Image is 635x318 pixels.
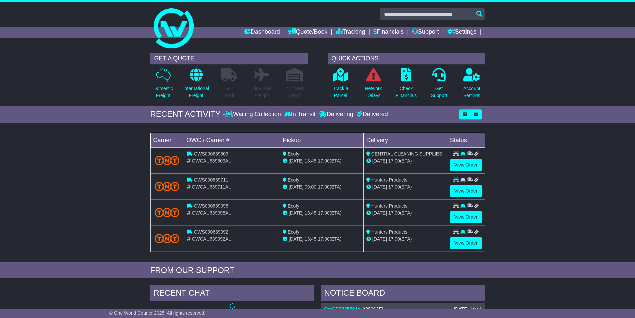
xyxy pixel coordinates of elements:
p: Domestic Freight [153,85,173,99]
div: RECENT ACTIVITY - [150,109,226,119]
span: [DATE] [289,158,303,164]
a: View Order [450,159,482,171]
div: (ETA) [366,184,444,191]
span: [DATE] [372,158,387,164]
a: View Order [450,211,482,223]
span: © One World Courier 2025. All rights reserved. [109,310,206,316]
span: Hunters Products [371,229,407,235]
td: Delivery [363,133,447,147]
p: Account Settings [463,85,480,99]
a: InternationalFreight [183,68,209,103]
div: QUICK ACTIONS [328,53,485,64]
span: 13:45 [305,210,316,216]
div: In Transit [283,111,317,118]
div: Waiting Collection [225,111,282,118]
div: Delivering [317,111,355,118]
a: View Order [450,185,482,197]
div: - (ETA) [283,157,361,165]
div: [DATE] 14:41 [454,306,481,312]
td: Carrier [150,133,184,147]
a: View Order [450,237,482,249]
div: RECENT CHAT [150,285,314,303]
span: OWCAU639509AU [192,158,232,164]
span: 13:45 [305,236,316,242]
a: DomesticFreight [153,68,173,103]
span: 17:00 [388,236,400,242]
img: TNT_Domestic.png [155,182,180,191]
span: CENTRAL CLEANING SUPPLIES [371,151,442,156]
span: [DATE] [289,236,303,242]
span: 17:00 [318,236,330,242]
p: Get Support [431,85,447,99]
span: OWS000639098 [194,203,228,209]
a: Dashboard [244,27,280,38]
p: International Freight [183,85,209,99]
div: Delivered [355,111,388,118]
div: (ETA) [366,210,444,217]
span: [DATE] [372,210,387,216]
p: Check Financials [396,85,417,99]
span: Ecofy [288,151,299,156]
span: Hunters Products [371,203,407,209]
span: [DATE] [372,184,387,190]
a: Settings [447,27,477,38]
span: OWCAU639711AU [192,184,232,190]
span: 13:45 [305,158,316,164]
a: Financials [373,27,404,38]
span: OWCAU639092AU [192,236,232,242]
p: Network Delays [365,85,382,99]
span: Hunters Products [371,177,407,183]
span: Ecofy [288,203,299,209]
a: CheckFinancials [395,68,417,103]
span: Ecofy [288,177,299,183]
a: OWCBE635594AU [324,306,364,312]
span: [DATE] [372,236,387,242]
span: 17:00 [388,210,400,216]
span: 09:00 [305,184,316,190]
a: AccountSettings [463,68,481,103]
span: Ecofy [288,229,299,235]
span: 0808AF [365,306,382,312]
div: (ETA) [366,236,444,243]
p: Track a Parcel [333,85,348,99]
img: TNT_Domestic.png [155,156,180,165]
td: Pickup [280,133,364,147]
p: Full Loads [221,85,237,99]
div: NOTICE BOARD [321,285,485,303]
div: ( ) [324,306,482,312]
div: - (ETA) [283,184,361,191]
a: GetSupport [430,68,447,103]
span: OWS000639509 [194,151,228,156]
span: 17:00 [388,158,400,164]
p: Air & Sea Freight [252,85,272,99]
img: TNT_Domestic.png [155,234,180,243]
span: [DATE] [289,210,303,216]
span: 17:00 [388,184,400,190]
span: 17:00 [318,158,330,164]
p: Air / Sea Depot [286,85,304,99]
div: FROM OUR SUPPORT [150,266,485,275]
td: Status [447,133,485,147]
td: OWC / Carrier # [184,133,280,147]
a: Quote/Book [288,27,327,38]
img: TNT_Domestic.png [155,208,180,217]
span: [DATE] [289,184,303,190]
div: (ETA) [366,157,444,165]
div: GET A QUOTE [150,53,308,64]
a: Tracking [336,27,365,38]
div: - (ETA) [283,210,361,217]
span: 17:00 [318,210,330,216]
span: OWS000639711 [194,177,228,183]
a: NetworkDelays [364,68,382,103]
a: Support [412,27,439,38]
span: 17:00 [318,184,330,190]
span: OWS000639092 [194,229,228,235]
a: Track aParcel [333,68,349,103]
div: - (ETA) [283,236,361,243]
span: OWCAU639098AU [192,210,232,216]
